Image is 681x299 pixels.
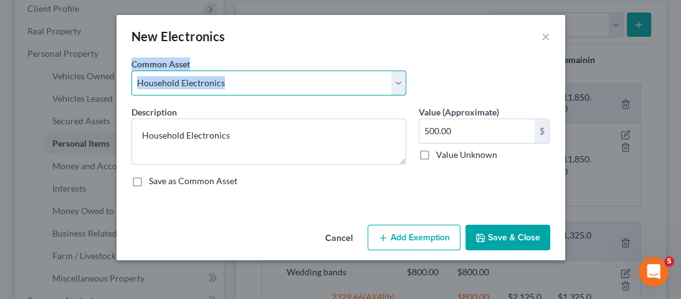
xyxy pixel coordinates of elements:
[541,29,550,44] button: ×
[419,105,499,119] label: Value (Approximate)
[436,149,497,161] label: Value Unknown
[315,226,363,251] button: Cancel
[131,107,177,117] span: Description
[368,225,460,251] button: Add Exemption
[419,119,535,143] input: 0.00
[465,225,550,251] button: Save & Close
[535,119,550,143] div: $
[639,257,669,287] iframe: Intercom live chat
[131,27,226,45] div: New Electronics
[131,57,190,71] label: Common Asset
[149,175,237,187] label: Save as Common Asset
[664,257,674,267] span: 5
